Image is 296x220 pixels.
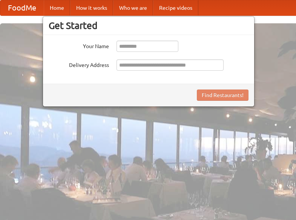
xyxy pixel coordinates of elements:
[153,0,198,15] a: Recipe videos
[0,0,44,15] a: FoodMe
[197,90,248,101] button: Find Restaurants!
[44,0,70,15] a: Home
[49,41,109,50] label: Your Name
[49,20,248,31] h3: Get Started
[49,59,109,69] label: Delivery Address
[113,0,153,15] a: Who we are
[70,0,113,15] a: How it works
